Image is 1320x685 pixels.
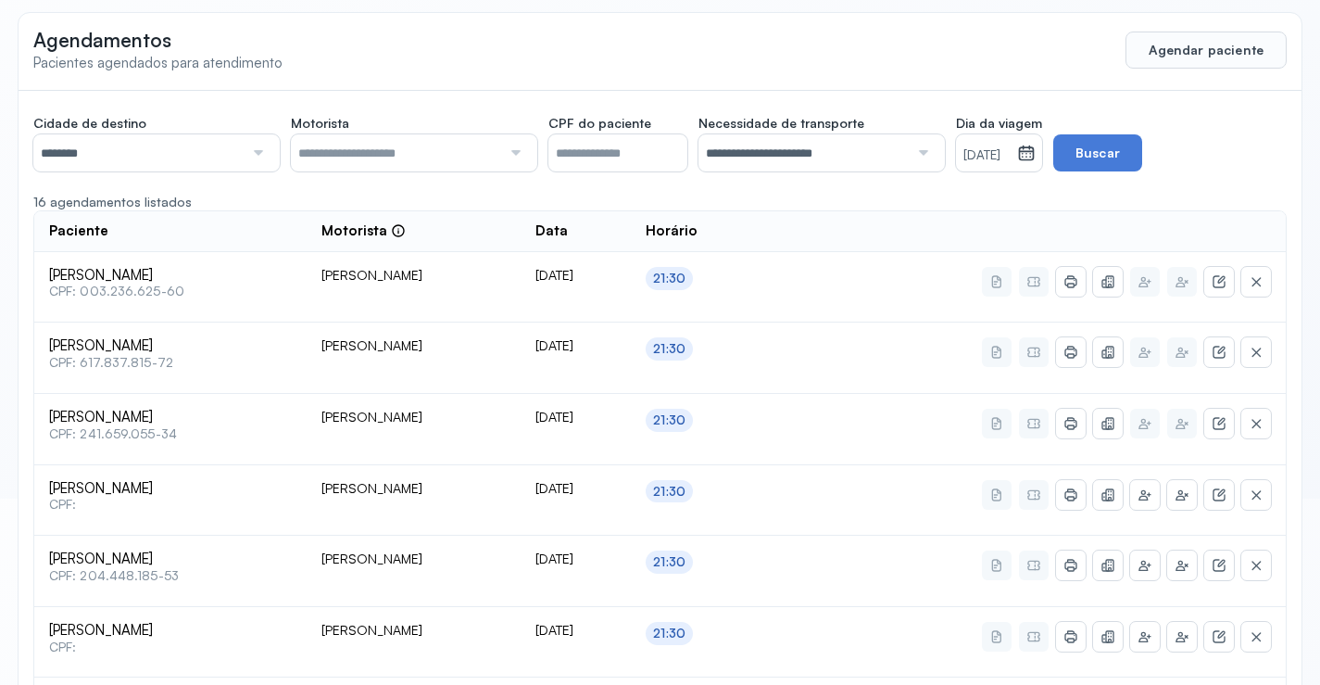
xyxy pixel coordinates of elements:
div: [PERSON_NAME] [321,409,506,425]
div: [PERSON_NAME] [321,337,506,354]
span: CPF do paciente [548,115,651,132]
div: [PERSON_NAME] [321,551,506,567]
span: Motorista [291,115,349,132]
span: [PERSON_NAME] [49,267,292,285]
span: Data [535,222,568,240]
div: 21:30 [653,412,685,428]
span: Horário [646,222,698,240]
span: Dia da viagem [956,115,1042,132]
div: [DATE] [535,409,616,425]
div: [PERSON_NAME] [321,480,506,497]
span: CPF: 003.236.625-60 [49,284,292,299]
div: 21:30 [653,341,685,357]
span: [PERSON_NAME] [49,409,292,426]
div: Motorista [321,222,406,240]
div: [PERSON_NAME] [321,267,506,284]
span: Paciente [49,222,108,240]
div: [DATE] [535,480,616,497]
span: CPF: [49,640,292,655]
small: [DATE] [963,146,1010,165]
span: CPF: [49,497,292,513]
span: [PERSON_NAME] [49,622,292,640]
span: CPF: 617.837.815-72 [49,355,292,371]
div: [PERSON_NAME] [321,622,506,639]
div: 21:30 [653,271,685,286]
div: 21:30 [653,554,685,570]
div: [DATE] [535,551,616,567]
div: 16 agendamentos listados [33,194,1287,210]
span: Pacientes agendados para atendimento [33,54,283,71]
button: Buscar [1053,134,1142,171]
div: 21:30 [653,626,685,641]
div: [DATE] [535,622,616,639]
span: Cidade de destino [33,115,146,132]
div: 21:30 [653,484,685,500]
span: CPF: 241.659.055-34 [49,426,292,442]
span: [PERSON_NAME] [49,480,292,498]
span: [PERSON_NAME] [49,337,292,355]
span: Necessidade de transporte [698,115,864,132]
button: Agendar paciente [1125,32,1287,69]
span: Agendamentos [33,28,171,52]
span: [PERSON_NAME] [49,551,292,568]
div: [DATE] [535,337,616,354]
div: [DATE] [535,267,616,284]
span: CPF: 204.448.185-53 [49,568,292,584]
